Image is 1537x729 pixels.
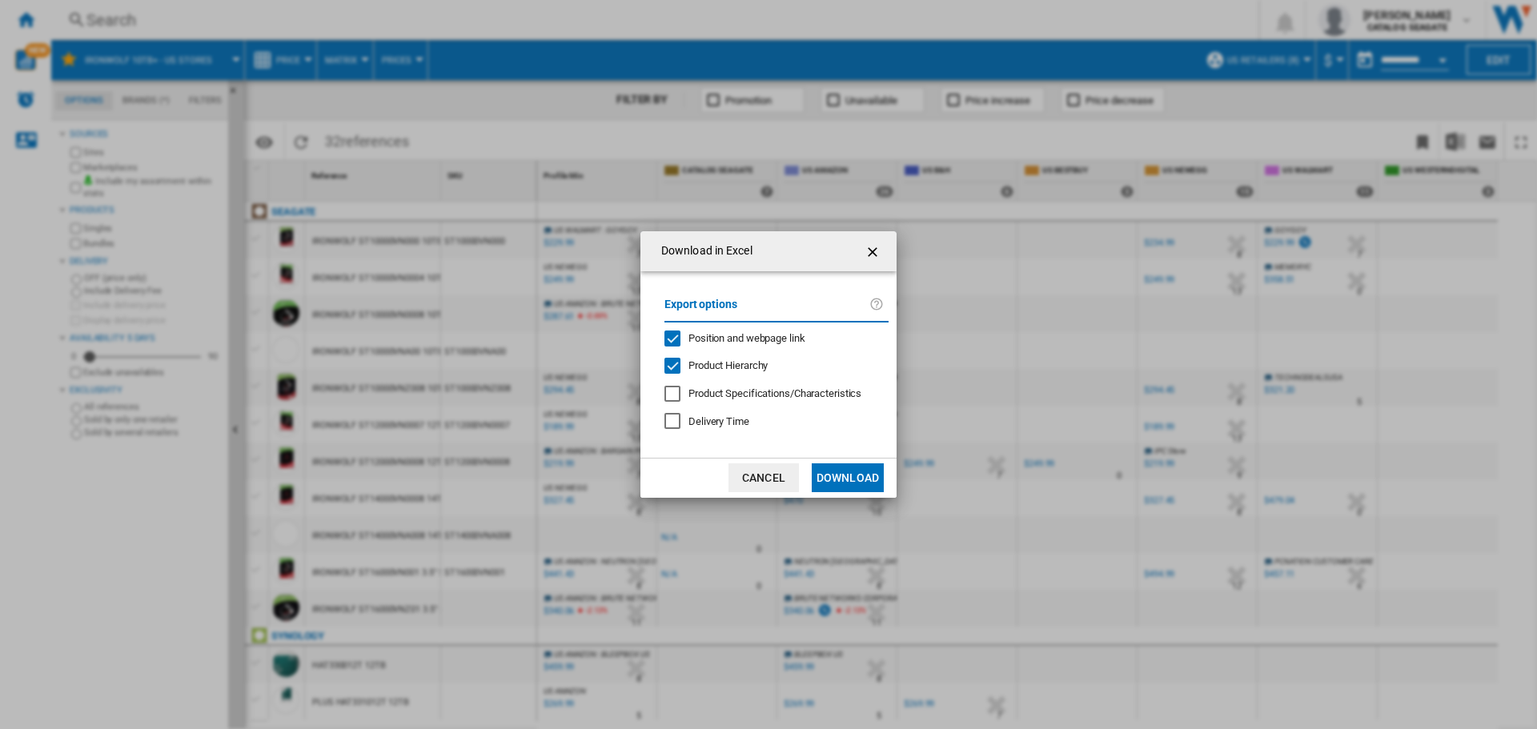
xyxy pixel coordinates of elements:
[664,330,876,346] md-checkbox: Position and webpage link
[728,463,799,492] button: Cancel
[664,358,876,374] md-checkbox: Product Hierarchy
[664,295,869,325] label: Export options
[688,387,861,401] div: Only applies to Category View
[664,414,889,429] md-checkbox: Delivery Time
[653,243,752,259] h4: Download in Excel
[688,359,768,371] span: Product Hierarchy
[688,387,861,399] span: Product Specifications/Characteristics
[865,242,884,262] ng-md-icon: getI18NText('BUTTONS.CLOSE_DIALOG')
[812,463,884,492] button: Download
[688,415,749,427] span: Delivery Time
[858,235,890,267] button: getI18NText('BUTTONS.CLOSE_DIALOG')
[688,332,805,344] span: Position and webpage link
